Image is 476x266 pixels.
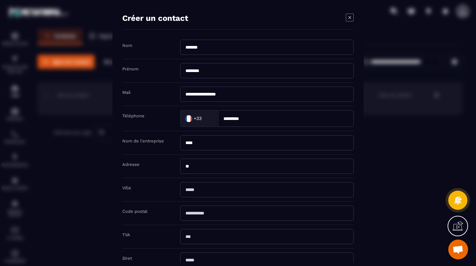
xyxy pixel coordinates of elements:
[122,13,188,22] h4: Créer un contact
[122,43,132,48] label: Nom
[122,162,139,167] label: Adresse
[122,66,139,71] label: Prénom
[122,232,130,237] label: TVA
[122,138,164,143] label: Nom de l'entreprise
[122,255,132,260] label: Siret
[448,240,468,259] div: Ouvrir le chat
[122,113,144,118] label: Téléphone
[122,185,131,190] label: Ville
[182,112,195,125] img: Country Flag
[122,209,147,213] label: Code postal
[180,110,218,127] div: Search for option
[122,90,131,95] label: Mail
[194,115,202,122] span: +33
[203,113,211,123] input: Search for option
